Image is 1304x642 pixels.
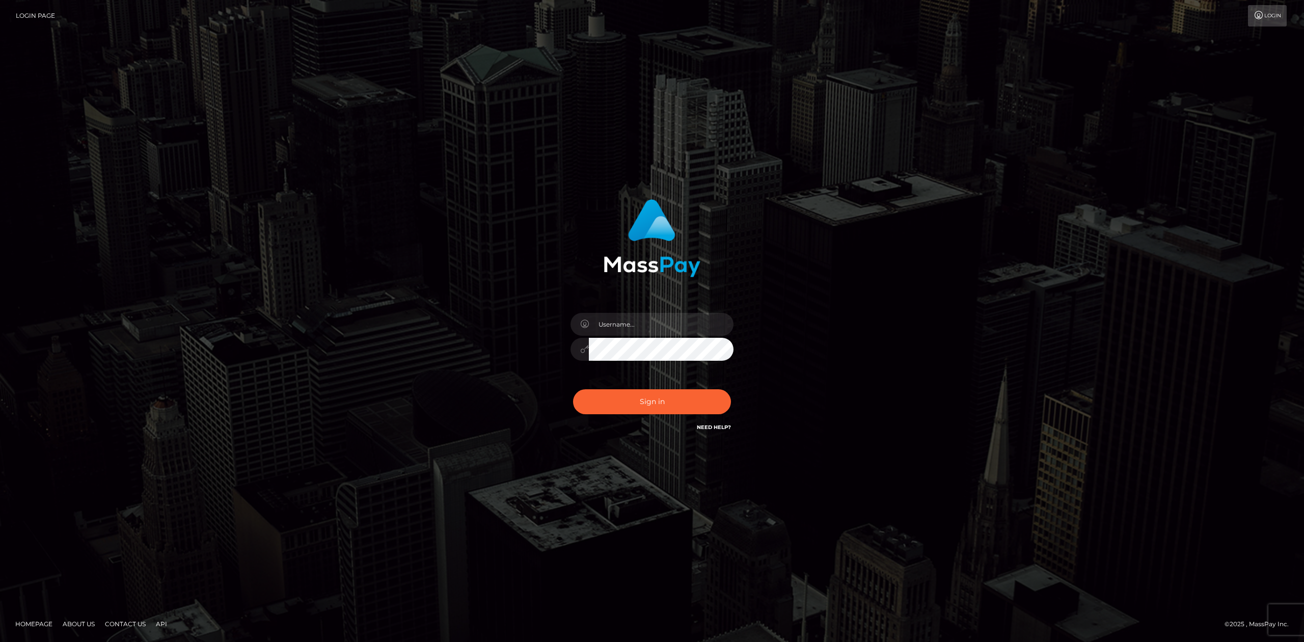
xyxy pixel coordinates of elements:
[101,616,150,632] a: Contact Us
[604,199,700,277] img: MassPay Login
[697,424,731,431] a: Need Help?
[1248,5,1287,26] a: Login
[59,616,99,632] a: About Us
[152,616,171,632] a: API
[1225,619,1296,630] div: © 2025 , MassPay Inc.
[16,5,55,26] a: Login Page
[573,389,731,414] button: Sign in
[589,313,733,336] input: Username...
[11,616,57,632] a: Homepage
